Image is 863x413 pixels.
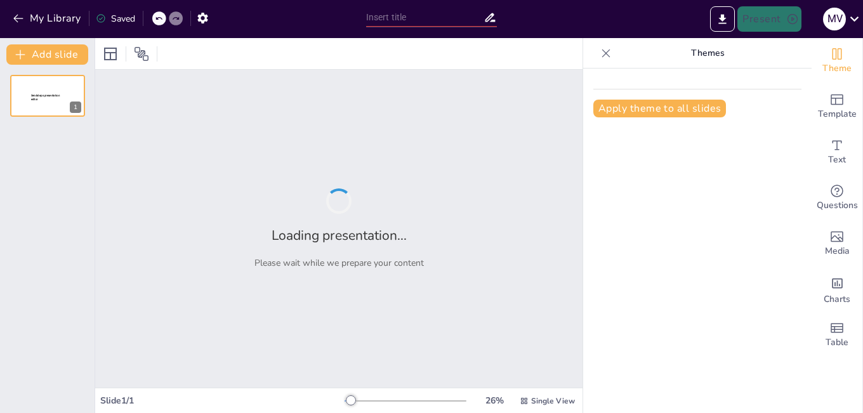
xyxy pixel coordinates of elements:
h2: Loading presentation... [272,226,407,244]
span: Single View [531,396,575,406]
button: My Library [10,8,86,29]
span: Sendsteps presentation editor [31,94,60,101]
button: Export to PowerPoint [710,6,735,32]
button: M V [823,6,846,32]
div: Saved [96,13,135,25]
div: 26 % [479,395,510,407]
div: 1 [70,102,81,113]
div: Add text boxes [812,129,862,175]
p: Please wait while we prepare your content [254,257,424,269]
span: Table [826,336,848,350]
div: 1 [10,75,85,117]
button: Present [737,6,801,32]
p: Themes [616,38,799,69]
button: Add slide [6,44,88,65]
div: Add charts and graphs [812,266,862,312]
div: Change the overall theme [812,38,862,84]
input: Insert title [366,8,484,27]
span: Position [134,46,149,62]
button: Apply theme to all slides [593,100,726,117]
div: Add images, graphics, shapes or video [812,221,862,266]
span: Text [828,153,846,167]
span: Template [818,107,857,121]
div: Slide 1 / 1 [100,395,345,407]
span: Theme [822,62,852,75]
div: Add ready made slides [812,84,862,129]
span: Charts [824,292,850,306]
span: Questions [817,199,858,213]
div: Layout [100,44,121,64]
div: M V [823,8,846,30]
div: Add a table [812,312,862,358]
div: Get real-time input from your audience [812,175,862,221]
span: Media [825,244,850,258]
